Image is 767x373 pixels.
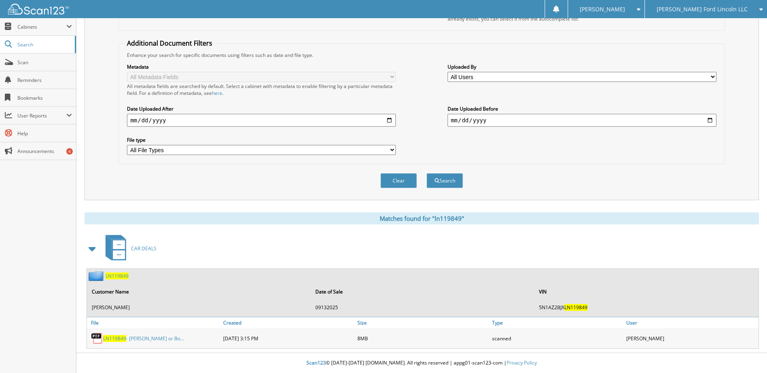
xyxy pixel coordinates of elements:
button: Clear [380,173,417,188]
legend: Additional Document Filters [123,39,216,48]
td: 09132025 [311,301,534,314]
label: Date Uploaded Before [448,105,716,112]
a: here [212,90,222,96]
label: Uploaded By [448,63,716,70]
a: LN119849- [PERSON_NAME] or Bo... [103,335,184,342]
button: Search [427,173,463,188]
div: Matches found for "ln119849" [85,212,759,224]
th: Customer Name [88,283,311,300]
span: Search [17,41,71,48]
span: Help [17,130,72,137]
a: Type [490,317,624,328]
td: 5N1AZ2BJX [535,301,758,314]
label: File type [127,136,396,143]
div: All metadata fields are searched by default. Select a cabinet with metadata to enable filtering b... [127,83,396,96]
span: Reminders [17,77,72,84]
div: [PERSON_NAME] [624,330,759,346]
th: Date of Sale [311,283,534,300]
iframe: Chat Widget [727,334,767,373]
label: Date Uploaded After [127,105,396,112]
a: Size [355,317,490,328]
span: Cabinets [17,23,66,30]
span: Scan123 [306,359,326,366]
a: LN119849 [106,272,129,279]
img: PDF.png [91,332,103,344]
a: CAR DEALS [101,233,156,264]
div: 4 [66,148,73,155]
label: Metadata [127,63,396,70]
span: [PERSON_NAME] [580,7,625,12]
span: LN119849 [564,304,587,311]
span: Bookmarks [17,94,72,101]
img: scan123-logo-white.svg [8,4,69,15]
span: [PERSON_NAME] Ford Lincoln LLC [657,7,748,12]
a: File [87,317,221,328]
a: User [624,317,759,328]
input: end [448,114,716,127]
span: LN119849 [103,335,126,342]
span: User Reports [17,112,66,119]
td: [PERSON_NAME] [88,301,311,314]
div: scanned [490,330,624,346]
th: VIN [535,283,758,300]
a: Created [221,317,355,328]
input: start [127,114,396,127]
span: Announcements [17,148,72,155]
img: folder2.png [89,271,106,281]
div: © [DATE]-[DATE] [DOMAIN_NAME]. All rights reserved | appg01-scan123-com | [76,353,767,373]
span: Scan [17,59,72,66]
div: [DATE] 3:15 PM [221,330,355,346]
a: Privacy Policy [507,359,537,366]
div: 8MB [355,330,490,346]
span: CAR DEALS [131,245,156,252]
div: Enhance your search for specific documents using filters such as date and file type. [123,52,720,59]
